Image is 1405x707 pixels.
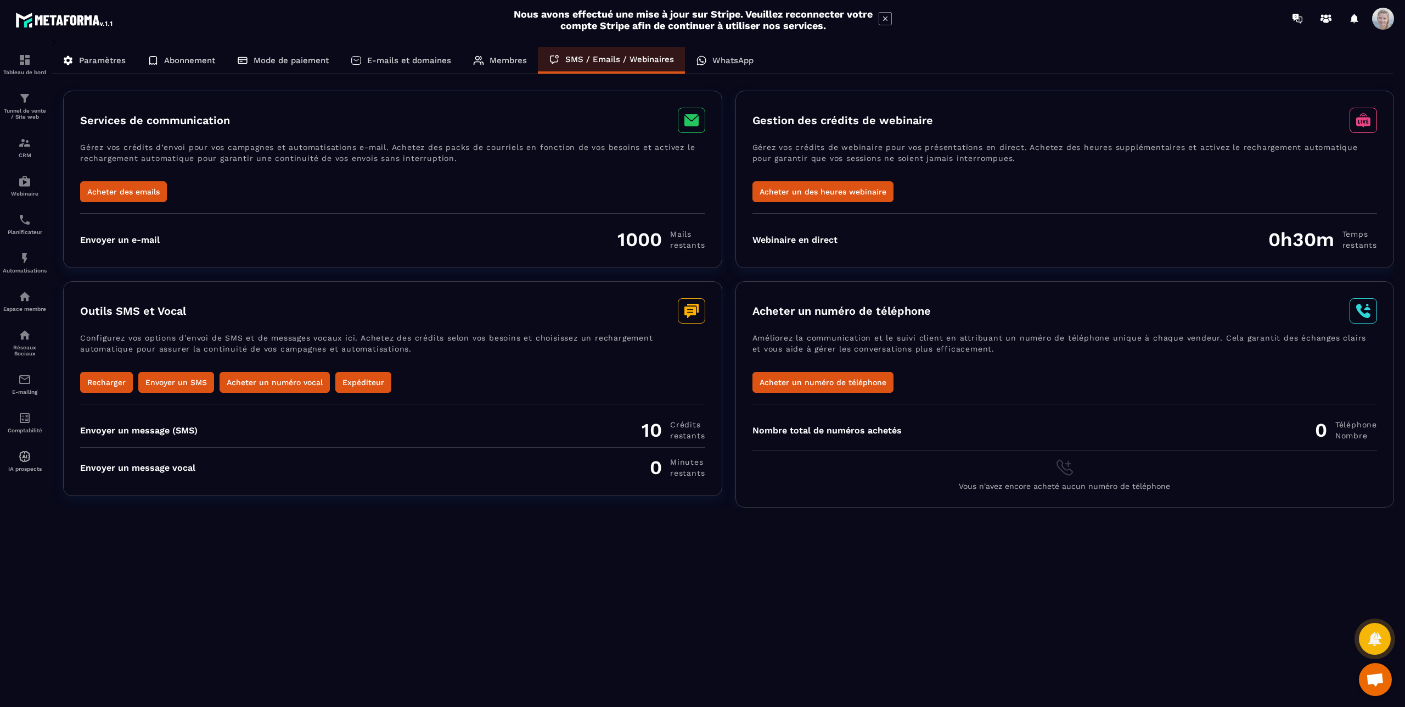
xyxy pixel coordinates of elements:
p: Réseaux Sociaux [3,344,47,357]
p: Comptabilité [3,427,47,433]
img: automations [18,450,31,463]
p: Abonnement [164,55,215,65]
span: restants [670,467,705,478]
span: Vous n'avez encore acheté aucun numéro de téléphone [959,482,1170,491]
p: Automatisations [3,268,47,274]
p: CRM [3,152,47,158]
p: SMS / Emails / Webinaires [565,54,674,64]
span: Crédits [670,419,705,430]
button: Acheter un numéro vocal [220,372,330,393]
div: Envoyer un message vocal [80,463,195,473]
span: Mails [670,229,705,240]
button: Acheter un des heures webinaire [752,181,893,202]
h3: Outils SMS et Vocal [80,304,186,318]
p: Planificateur [3,229,47,235]
img: formation [18,92,31,105]
a: automationsautomationsAutomatisations [3,243,47,282]
p: Gérez vos crédits d’envoi pour vos campagnes et automatisations e-mail. Achetez des packs de cour... [80,142,705,181]
div: > [52,37,1394,508]
a: formationformationTableau de bord [3,45,47,83]
span: Temps [1342,229,1377,240]
p: Tunnel de vente / Site web [3,108,47,120]
span: restants [670,240,705,250]
button: Expéditeur [335,372,391,393]
a: accountantaccountantComptabilité [3,403,47,442]
img: formation [18,136,31,149]
a: automationsautomationsWebinaire [3,166,47,205]
span: restants [670,430,705,441]
p: E-mails et domaines [367,55,451,65]
img: email [18,373,31,386]
p: WhatsApp [712,55,754,65]
img: automations [18,252,31,265]
div: 0 [650,456,705,479]
div: Envoyer un message (SMS) [80,425,198,436]
img: automations [18,175,31,188]
h3: Services de communication [80,114,230,127]
img: accountant [18,411,31,425]
button: Recharger [80,372,133,393]
img: social-network [18,329,31,342]
p: Membres [490,55,527,65]
div: 1000 [617,228,705,251]
img: scheduler [18,213,31,226]
span: Nombre [1335,430,1377,441]
span: Téléphone [1335,419,1377,430]
p: Améliorez la communication et le suivi client en attribuant un numéro de téléphone unique à chaqu... [752,332,1378,372]
h3: Acheter un numéro de téléphone [752,304,931,318]
div: 0h30m [1268,228,1377,251]
a: formationformationCRM [3,128,47,166]
h2: Nous avons effectué une mise à jour sur Stripe. Veuillez reconnecter votre compte Stripe afin de ... [513,8,873,31]
img: automations [18,290,31,303]
p: Mode de paiement [254,55,329,65]
a: social-networksocial-networkRéseaux Sociaux [3,320,47,365]
a: formationformationTunnel de vente / Site web [3,83,47,128]
h3: Gestion des crédits de webinaire [752,114,933,127]
p: Configurez vos options d’envoi de SMS et de messages vocaux ici. Achetez des crédits selon vos be... [80,332,705,372]
div: Envoyer un e-mail [80,235,160,245]
p: Tableau de bord [3,69,47,75]
span: minutes [670,457,705,467]
p: IA prospects [3,466,47,472]
a: Ouvrir le chat [1359,663,1392,696]
a: schedulerschedulerPlanificateur [3,205,47,243]
img: logo [15,10,114,30]
div: 0 [1315,419,1377,442]
p: Espace membre [3,306,47,312]
span: restants [1342,240,1377,250]
a: emailemailE-mailing [3,365,47,403]
button: Envoyer un SMS [138,372,214,393]
a: automationsautomationsEspace membre [3,282,47,320]
p: E-mailing [3,389,47,395]
button: Acheter un numéro de téléphone [752,372,893,393]
div: 10 [642,419,705,442]
p: Webinaire [3,191,47,197]
p: Gérez vos crédits de webinaire pour vos présentations en direct. Achetez des heures supplémentair... [752,142,1378,181]
div: Nombre total de numéros achetés [752,425,902,436]
p: Paramètres [79,55,126,65]
img: formation [18,53,31,66]
div: Webinaire en direct [752,235,838,245]
button: Acheter des emails [80,181,167,202]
